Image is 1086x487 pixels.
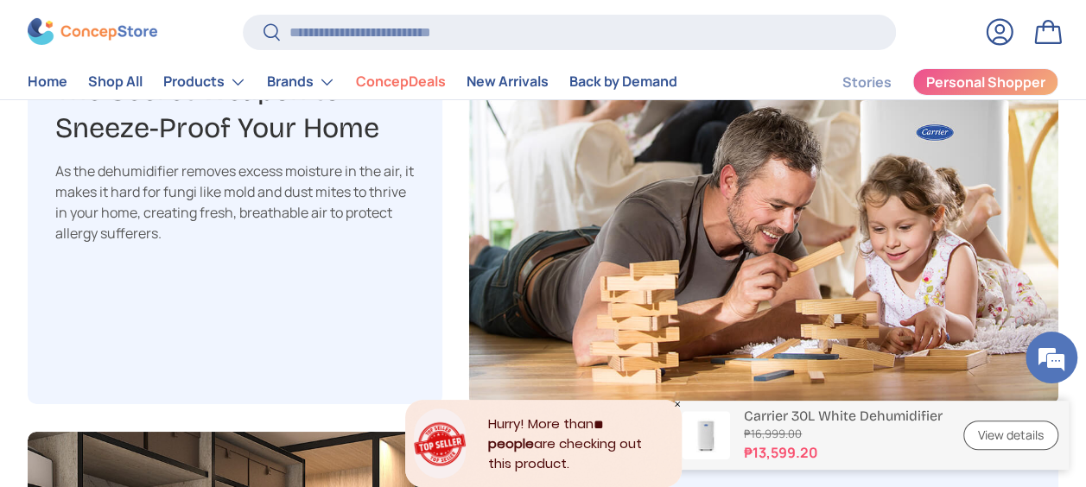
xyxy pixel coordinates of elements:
div: Minimize live chat window [283,9,325,50]
a: Back by Demand [569,66,677,99]
a: Personal Shopper [912,68,1058,96]
p: Carrier 30L White Dehumidifier [744,408,943,424]
nav: Secondary [801,65,1058,99]
textarea: Type your message and hit 'Enter' [9,313,329,373]
strong: ₱13,599.20 [744,442,943,463]
a: Shop All [88,66,143,99]
img: carrier-dehumidifier-30-liter-full-view-concepstore [682,411,730,459]
img: ConcepStore [28,19,157,46]
nav: Primary [28,65,677,99]
div: As the dehumidifier removes excess moisture in the air, it makes it hard for fungi like mold and ... [55,161,415,244]
h3: The Secret Weapon to Sneeze-Proof Your Home [55,73,415,147]
a: New Arrivals [467,66,549,99]
div: Close [673,400,682,408]
span: Personal Shopper [926,76,1045,90]
summary: Products [153,65,257,99]
a: Home [28,66,67,99]
div: Chat with us now [90,97,290,119]
a: ConcepDeals [356,66,446,99]
s: ₱16,999.00 [744,426,943,442]
a: Stories [842,66,892,99]
span: We're online! [100,138,238,313]
summary: Brands [257,65,346,99]
a: View details [963,421,1058,451]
